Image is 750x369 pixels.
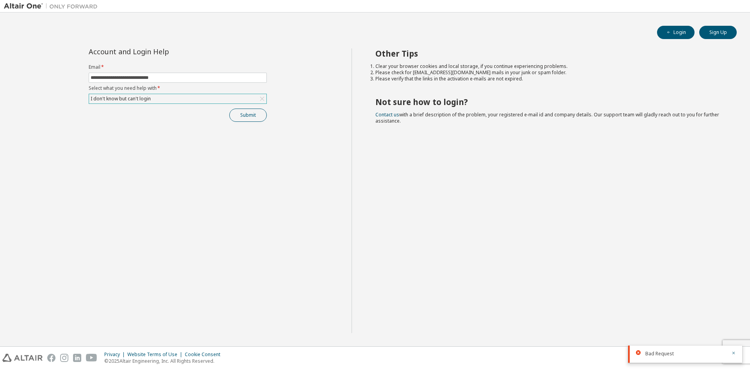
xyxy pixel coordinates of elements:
li: Please verify that the links in the activation e-mails are not expired. [375,76,723,82]
div: I don't know but can't login [89,94,266,103]
img: Altair One [4,2,102,10]
span: Bad Request [645,351,674,357]
button: Login [657,26,695,39]
label: Email [89,64,267,70]
button: Submit [229,109,267,122]
div: Privacy [104,351,127,358]
label: Select what you need help with [89,85,267,91]
p: © 2025 Altair Engineering, Inc. All Rights Reserved. [104,358,225,364]
img: youtube.svg [86,354,97,362]
div: Cookie Consent [185,351,225,358]
img: linkedin.svg [73,354,81,362]
h2: Other Tips [375,48,723,59]
img: instagram.svg [60,354,68,362]
img: facebook.svg [47,354,55,362]
button: Sign Up [699,26,737,39]
a: Contact us [375,111,399,118]
div: I don't know but can't login [89,94,152,103]
div: Account and Login Help [89,48,231,55]
li: Clear your browser cookies and local storage, if you continue experiencing problems. [375,63,723,70]
div: Website Terms of Use [127,351,185,358]
span: with a brief description of the problem, your registered e-mail id and company details. Our suppo... [375,111,719,124]
img: altair_logo.svg [2,354,43,362]
h2: Not sure how to login? [375,97,723,107]
li: Please check for [EMAIL_ADDRESS][DOMAIN_NAME] mails in your junk or spam folder. [375,70,723,76]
